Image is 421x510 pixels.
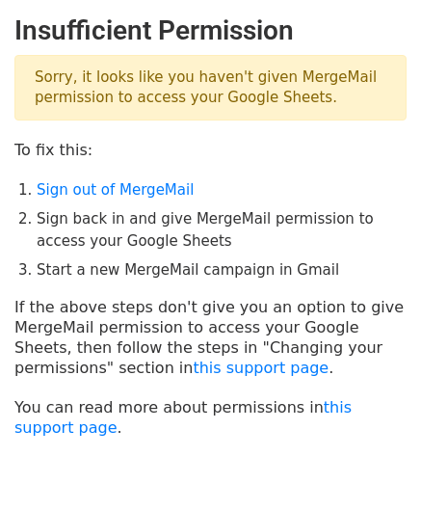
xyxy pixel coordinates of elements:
li: Sign back in and give MergeMail permission to access your Google Sheets [37,208,407,252]
h2: Insufficient Permission [14,14,407,47]
li: Start a new MergeMail campaign in Gmail [37,259,407,282]
a: Sign out of MergeMail [37,181,194,199]
a: this support page [193,359,329,377]
p: To fix this: [14,140,407,160]
p: You can read more about permissions in . [14,397,407,438]
p: Sorry, it looks like you haven't given MergeMail permission to access your Google Sheets. [14,55,407,121]
a: this support page [14,398,352,437]
p: If the above steps don't give you an option to give MergeMail permission to access your Google Sh... [14,297,407,378]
